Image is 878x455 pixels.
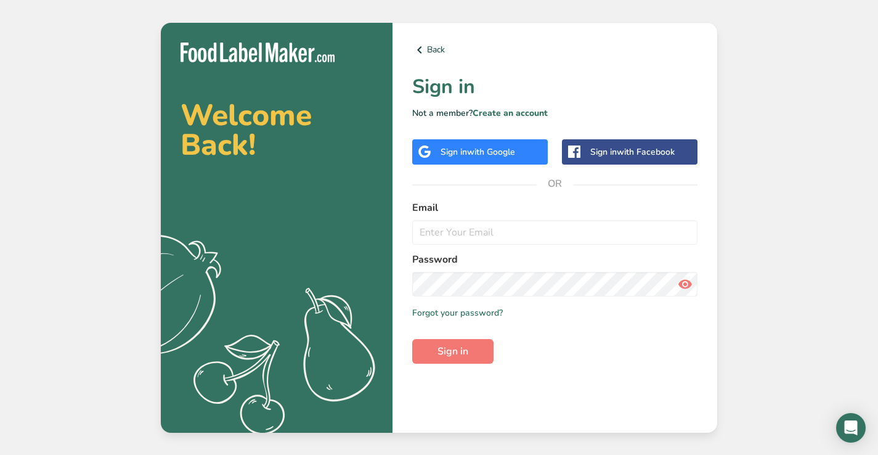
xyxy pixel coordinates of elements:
span: OR [537,165,574,202]
span: with Google [467,146,515,158]
label: Email [412,200,697,215]
a: Back [412,43,697,57]
img: Food Label Maker [181,43,335,63]
span: with Facebook [617,146,675,158]
input: Enter Your Email [412,220,697,245]
div: Sign in [441,146,515,158]
span: Sign in [437,344,468,359]
h2: Welcome Back! [181,100,373,160]
h1: Sign in [412,72,697,102]
a: Forgot your password? [412,306,503,319]
div: Open Intercom Messenger [836,413,866,443]
label: Password [412,252,697,267]
div: Sign in [590,146,675,158]
a: Create an account [473,107,548,119]
button: Sign in [412,339,494,364]
p: Not a member? [412,107,697,120]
